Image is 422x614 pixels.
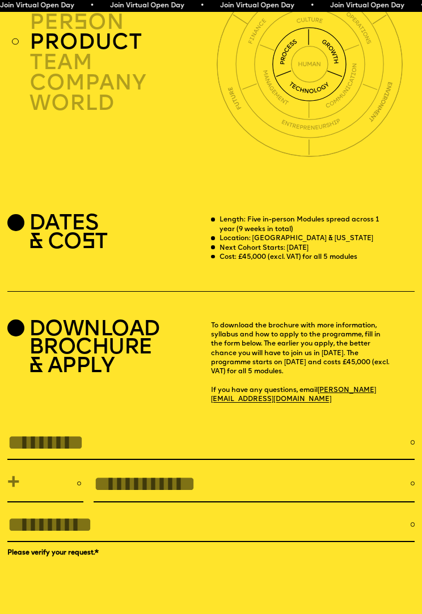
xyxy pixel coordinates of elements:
[7,560,180,604] iframe: reCAPTCHA
[29,93,220,113] div: world
[29,12,220,32] div: per on
[29,53,220,73] div: TEAM
[220,244,309,253] p: Next Cohort Starts: [DATE]
[29,73,220,93] div: company
[220,215,390,234] p: Length: Five in-person Modules spread across 1 year (9 weeks in total)
[29,321,160,377] h2: DOWNLOAD BROCHURE & APPLY
[211,321,415,404] p: To download the brochure with more information, syllabus and how to apply to the programme, fill ...
[7,548,415,557] label: Please verify your request.
[29,32,220,53] div: product
[211,384,376,406] a: [PERSON_NAME][EMAIL_ADDRESS][DOMAIN_NAME]
[310,2,314,9] span: •
[29,215,108,252] h2: DATES & CO T
[74,12,88,35] span: s
[82,232,95,254] span: S
[200,2,204,9] span: •
[90,2,94,9] span: •
[220,234,373,243] p: Location: [GEOGRAPHIC_DATA] & [US_STATE]
[220,253,357,262] p: Cost: £45,000 (excl. VAT) for all 5 modules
